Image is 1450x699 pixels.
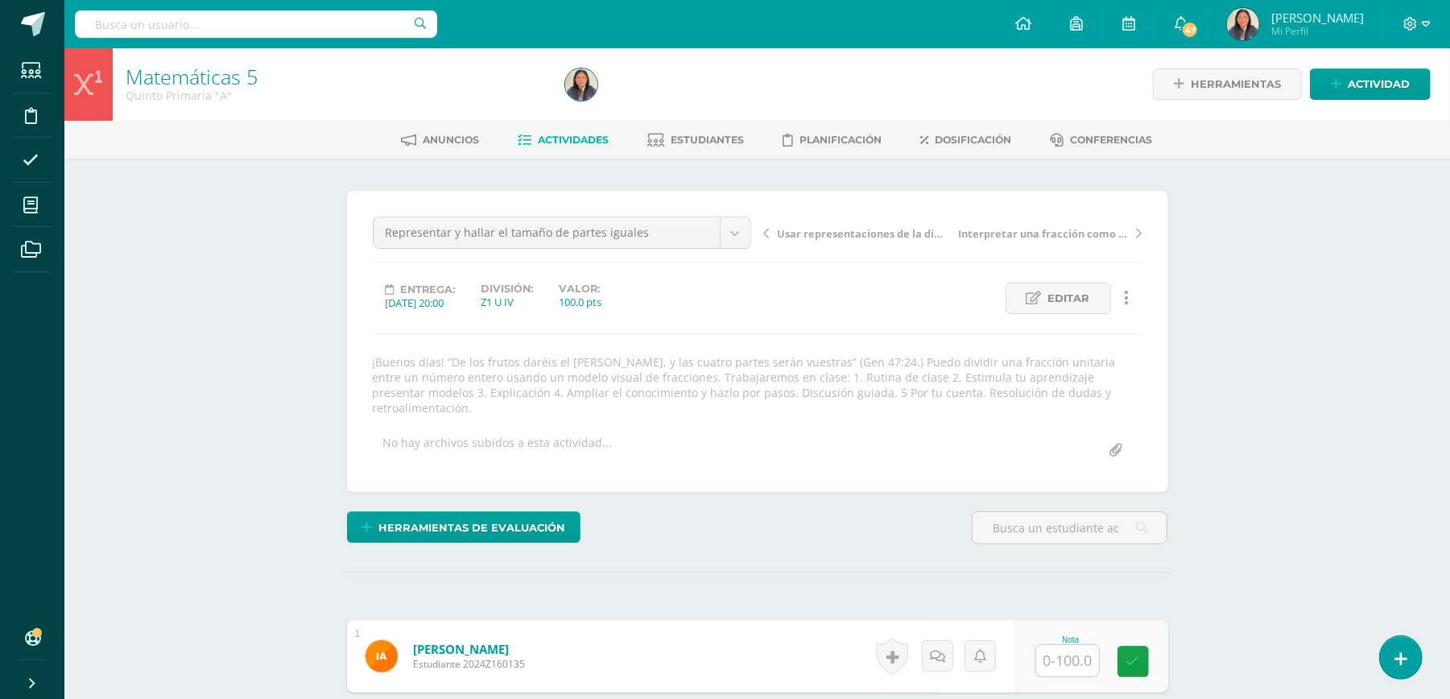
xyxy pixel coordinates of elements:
a: Planificación [783,127,882,153]
div: No hay archivos subidos a esta actividad... [383,435,613,466]
input: Busca un estudiante aquí... [973,512,1167,544]
a: Herramientas de evaluación [347,511,580,543]
span: Representar y hallar el tamaño de partes iguales [386,217,708,248]
a: Matemáticas 5 [126,63,258,90]
div: 100.0 pts [560,295,602,309]
span: Editar [1048,283,1090,313]
span: [PERSON_NAME] [1271,10,1364,26]
span: Estudiante 2024Z160135 [413,657,525,671]
span: Actividades [538,134,609,146]
a: Actividades [518,127,609,153]
span: Estudiantes [671,134,744,146]
label: División: [481,283,534,295]
h1: Matemáticas 5 [126,65,546,88]
span: Herramientas de evaluación [378,513,565,543]
span: Herramientas [1191,69,1281,99]
div: Nota [1035,635,1106,644]
img: ac7a05bc1d3a837d704371df41ed42a5.png [366,640,398,672]
span: Dosificación [935,134,1011,146]
a: Conferencias [1050,127,1152,153]
div: ¡Buenos días! “De los frutos daréis el [PERSON_NAME], y las cuatro partes serán vuestras” (Gen 47... [366,354,1149,416]
img: 053f0824b320b518b52f6bf93d3dd2bd.png [1227,8,1259,40]
span: Anuncios [423,134,479,146]
span: Planificación [799,134,882,146]
input: 0-100.0 [1036,645,1099,676]
div: Z1 U IV [481,295,534,309]
a: Herramientas [1153,68,1302,100]
label: Valor: [560,283,602,295]
a: Estudiantes [647,127,744,153]
span: 47 [1181,21,1199,39]
input: Busca un usuario... [75,10,437,38]
a: [PERSON_NAME] [413,641,525,657]
img: 053f0824b320b518b52f6bf93d3dd2bd.png [565,68,597,101]
div: Quinto Primaria 'A' [126,88,546,103]
a: Dosificación [920,127,1011,153]
a: Interpretar una fracción como una divisón [953,225,1142,241]
div: [DATE] 20:00 [386,296,456,310]
a: Anuncios [401,127,479,153]
span: Entrega: [401,283,456,296]
span: Conferencias [1070,134,1152,146]
span: Usar representaciones de la división de fracciones unitarias entre números enteros [778,226,948,241]
span: Interpretar una fracción como una divisón [958,226,1129,241]
span: Actividad [1348,69,1410,99]
span: Mi Perfil [1271,24,1364,38]
a: Actividad [1310,68,1431,100]
a: Usar representaciones de la división de fracciones unitarias entre números enteros [764,225,953,241]
a: Representar y hallar el tamaño de partes iguales [374,217,750,248]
